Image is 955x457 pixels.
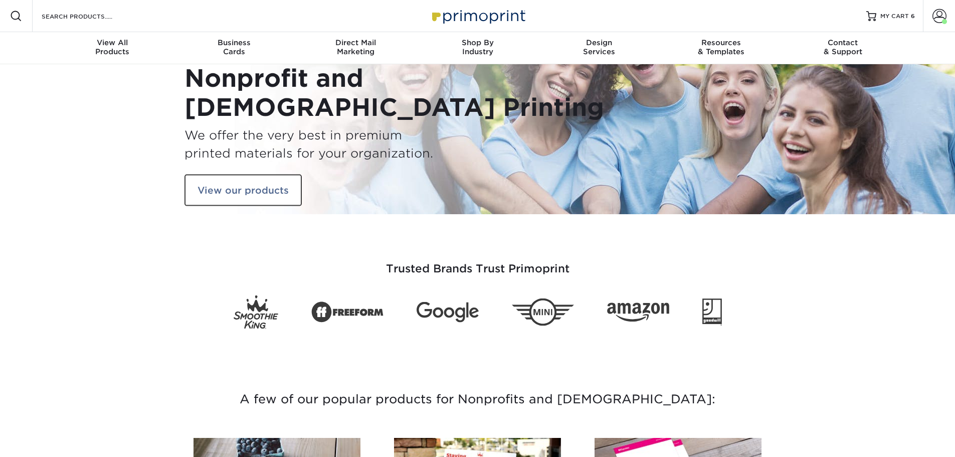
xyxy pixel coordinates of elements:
span: 6 [911,13,915,20]
input: SEARCH PRODUCTS..... [41,10,138,22]
img: Mini [512,298,574,326]
span: Contact [782,38,904,47]
a: Shop ByIndustry [417,32,538,64]
a: Resources& Templates [660,32,782,64]
h3: Trusted Brands Trust Primoprint [184,238,771,287]
img: Goodwill [702,298,722,326]
a: Contact& Support [782,32,904,64]
a: Direct MailMarketing [295,32,417,64]
h3: A few of our popular products for Nonprofits and [DEMOGRAPHIC_DATA]: [184,365,771,434]
a: View AllProducts [52,32,173,64]
span: Design [538,38,660,47]
div: & Support [782,38,904,56]
a: View our products [184,174,302,206]
h1: Nonprofit and [DEMOGRAPHIC_DATA] Printing [184,64,470,122]
span: MY CART [880,12,909,21]
a: BusinessCards [173,32,295,64]
img: Primoprint [428,5,528,27]
div: Services [538,38,660,56]
img: Smoothie King [234,295,278,329]
a: DesignServices [538,32,660,64]
span: Resources [660,38,782,47]
div: Industry [417,38,538,56]
div: Products [52,38,173,56]
span: Shop By [417,38,538,47]
img: Google [417,302,479,323]
h3: We offer the very best in premium printed materials for your organization. [184,126,470,162]
img: Freeform [311,296,384,328]
span: Direct Mail [295,38,417,47]
div: Cards [173,38,295,56]
div: Marketing [295,38,417,56]
span: View All [52,38,173,47]
span: Business [173,38,295,47]
img: Amazon [607,302,669,322]
div: & Templates [660,38,782,56]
